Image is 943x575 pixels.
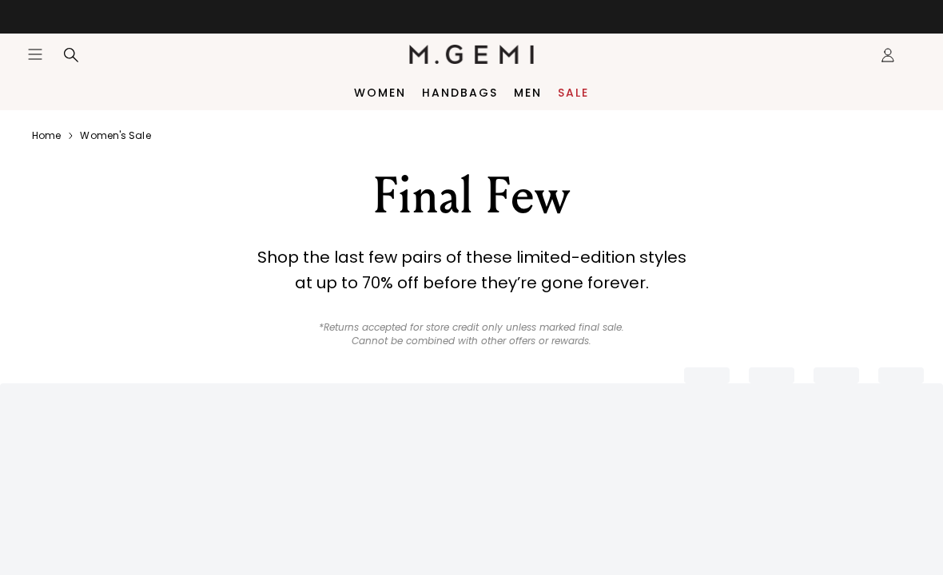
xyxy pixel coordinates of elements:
[354,86,406,99] a: Women
[310,321,634,348] p: *Returns accepted for store credit only unless marked final sale. Cannot be combined with other o...
[558,86,589,99] a: Sale
[514,86,542,99] a: Men
[32,129,61,142] a: Home
[257,246,686,294] strong: Shop the last few pairs of these limited-edition styles at up to 70% off before they’re gone fore...
[80,129,150,142] a: Women's sale
[27,46,43,62] button: Open site menu
[175,168,768,225] div: Final Few
[422,86,498,99] a: Handbags
[409,45,535,64] img: M.Gemi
